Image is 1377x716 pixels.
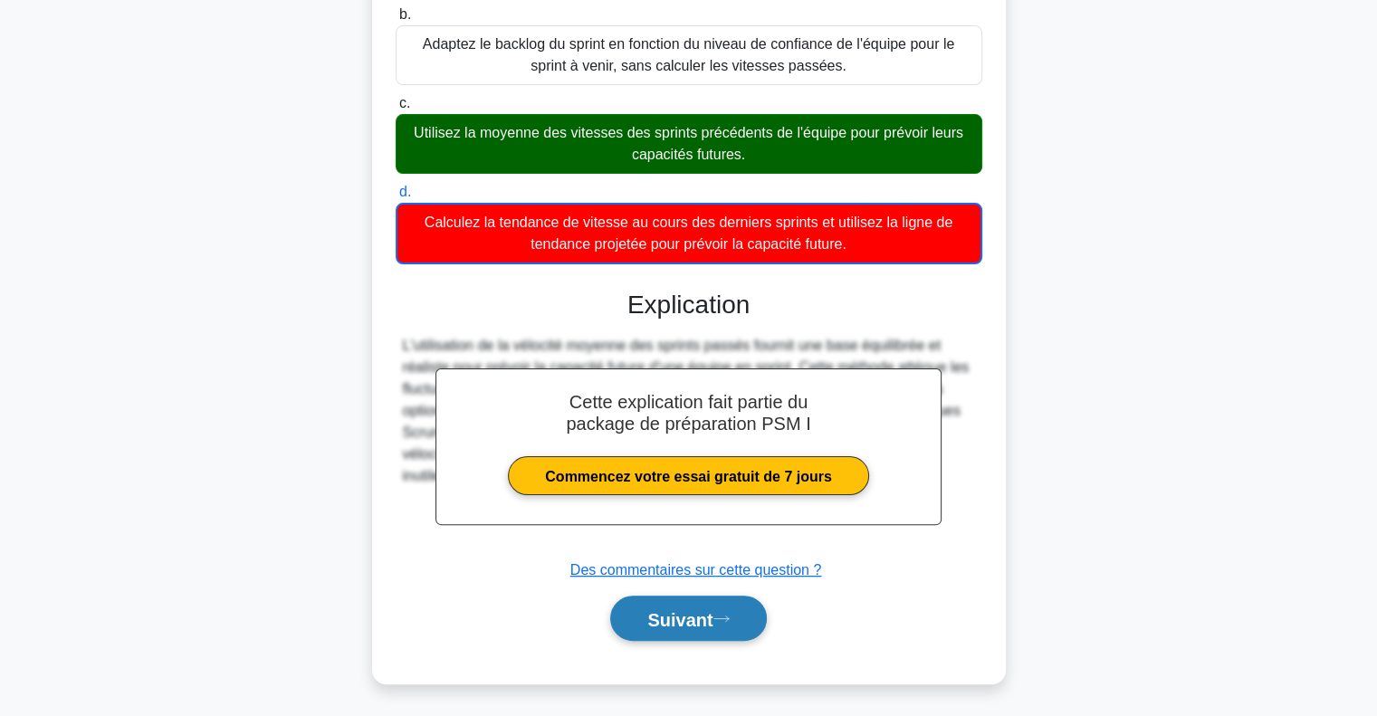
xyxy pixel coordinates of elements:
font: Explication [627,291,750,319]
font: b. [399,6,411,22]
font: Suivant [647,609,712,629]
a: Des commentaires sur cette question ? [570,562,821,578]
button: Suivant [610,596,766,642]
font: c. [399,95,410,110]
font: Calculez la tendance de vitesse au cours des derniers sprints et utilisez la ligne de tendance pr... [425,215,952,252]
font: Adaptez le backlog du sprint en fonction du niveau de confiance de l'équipe pour le sprint à veni... [423,36,954,73]
font: Utilisez la moyenne des vitesses des sprints précédents de l'équipe pour prévoir leurs capacités ... [414,125,963,162]
font: L'utilisation de la vélocité moyenne des sprints passés fournit une base équilibrée et réaliste p... [403,338,970,483]
font: d. [399,184,411,199]
a: Commencez votre essai gratuit de 7 jours [508,456,869,495]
